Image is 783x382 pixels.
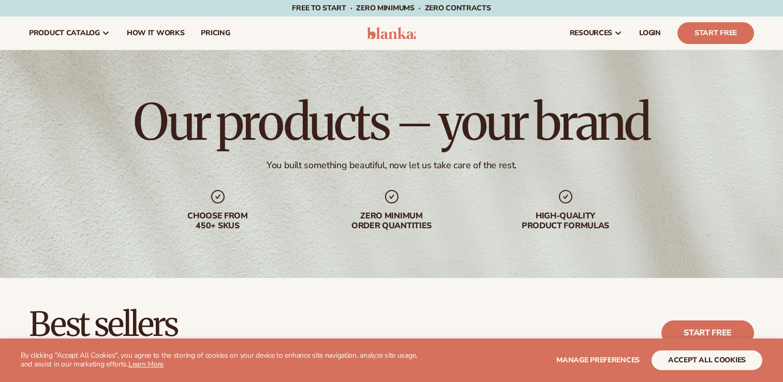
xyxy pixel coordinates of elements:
[21,351,425,369] p: By clicking "Accept All Cookies", you agree to the storing of cookies on your device to enhance s...
[128,359,164,369] a: Learn More
[499,211,632,231] div: High-quality product formulas
[267,159,516,171] div: You built something beautiful, now let us take care of the rest.
[29,307,305,342] h2: Best sellers
[119,17,193,50] a: How It Works
[570,29,612,37] span: resources
[292,3,491,13] span: Free to start · ZERO minimums · ZERO contracts
[562,17,631,50] a: resources
[29,29,100,37] span: product catalog
[326,211,458,231] div: Zero minimum order quantities
[631,17,669,50] a: LOGIN
[21,17,119,50] a: product catalog
[661,320,754,345] a: Start free
[556,350,640,370] button: Manage preferences
[193,17,238,50] a: pricing
[367,27,416,39] img: logo
[677,22,754,44] a: Start Free
[556,355,640,365] span: Manage preferences
[134,97,649,147] h1: Our products – your brand
[127,29,185,37] span: How It Works
[201,29,230,37] span: pricing
[639,29,661,37] span: LOGIN
[652,350,762,370] button: accept all cookies
[152,211,284,231] div: Choose from 450+ Skus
